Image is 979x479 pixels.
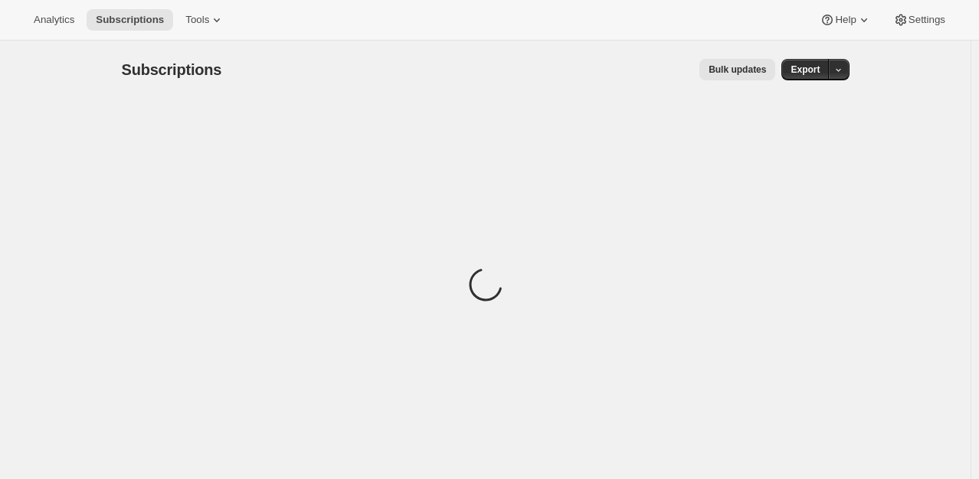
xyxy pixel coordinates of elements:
[791,64,820,76] span: Export
[122,61,222,78] span: Subscriptions
[835,14,856,26] span: Help
[25,9,83,31] button: Analytics
[34,14,74,26] span: Analytics
[87,9,173,31] button: Subscriptions
[709,64,766,76] span: Bulk updates
[176,9,234,31] button: Tools
[909,14,945,26] span: Settings
[781,59,829,80] button: Export
[884,9,954,31] button: Settings
[699,59,775,80] button: Bulk updates
[810,9,880,31] button: Help
[185,14,209,26] span: Tools
[96,14,164,26] span: Subscriptions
